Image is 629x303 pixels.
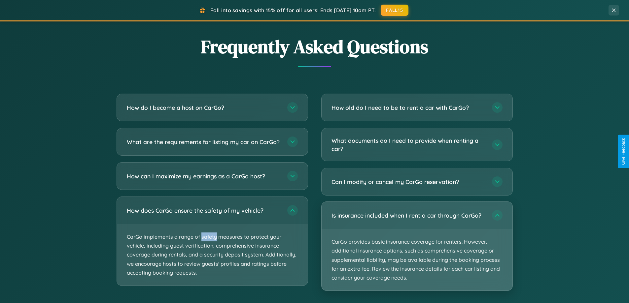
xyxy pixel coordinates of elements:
[322,229,512,290] p: CarGo provides basic insurance coverage for renters. However, additional insurance options, such ...
[332,211,485,220] h3: Is insurance included when I rent a car through CarGo?
[127,172,281,180] h3: How can I maximize my earnings as a CarGo host?
[332,104,485,112] h3: How old do I need to be to rent a car with CarGo?
[210,7,376,14] span: Fall into savings with 15% off for all users! Ends [DATE] 10am PT.
[621,138,626,165] div: Give Feedback
[332,178,485,186] h3: Can I modify or cancel my CarGo reservation?
[117,224,308,286] p: CarGo implements a range of safety measures to protect your vehicle, including guest verification...
[117,34,513,59] h2: Frequently Asked Questions
[127,104,281,112] h3: How do I become a host on CarGo?
[127,206,281,215] h3: How does CarGo ensure the safety of my vehicle?
[332,136,485,153] h3: What documents do I need to provide when renting a car?
[381,5,408,16] button: FALL15
[127,138,281,146] h3: What are the requirements for listing my car on CarGo?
